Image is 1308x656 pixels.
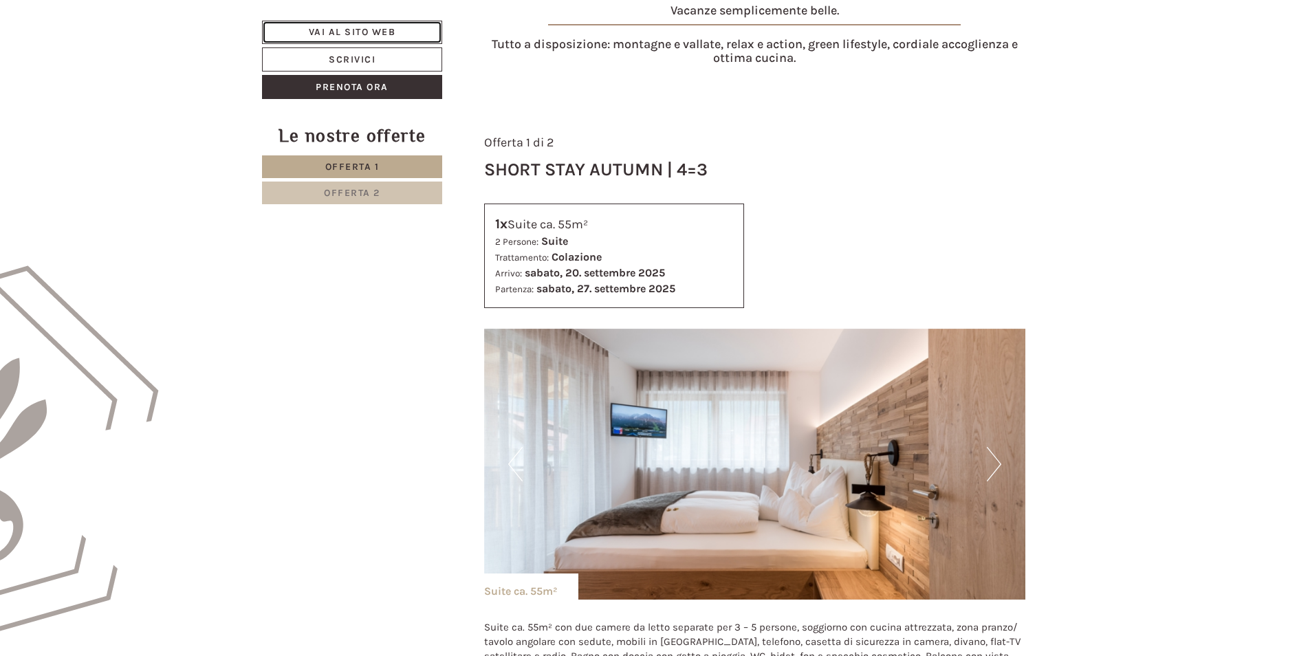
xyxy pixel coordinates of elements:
[262,47,442,72] a: Scrivici
[484,157,708,182] div: Short Stay Autumn | 4=3
[495,237,538,247] small: 2 Persone:
[21,67,216,76] small: 21:40
[469,362,541,386] button: Invia
[495,215,734,234] div: Suite ca. 55m²
[484,329,1026,600] img: image
[495,268,522,278] small: Arrivo:
[541,234,568,248] b: Suite
[262,75,442,99] a: Prenota ora
[243,10,298,34] div: giovedì
[552,250,602,263] b: Colazione
[987,447,1001,481] button: Next
[484,38,1026,65] h4: Tutto a disposizione: montagne e vallate, relax e action, green lifestyle, cordiale accoglienza e...
[484,135,554,150] span: Offerta 1 di 2
[495,216,508,232] b: 1x
[262,123,442,149] div: Le nostre offerte
[10,37,223,79] div: Buon giorno, come possiamo aiutarla?
[484,4,1026,32] h4: Vacanze semplicemente belle.
[495,284,534,294] small: Partenza:
[21,40,216,51] div: Hotel B&B Feldmessner
[536,282,675,295] b: sabato, 27. settembre 2025
[495,252,549,263] small: Trattamento:
[325,161,380,173] span: Offerta 1
[525,266,665,279] b: sabato, 20. settembre 2025
[324,187,380,199] span: Offerta 2
[548,24,961,25] img: image
[484,573,578,600] div: Suite ca. 55m²
[508,447,523,481] button: Previous
[262,21,442,44] a: Vai al sito web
